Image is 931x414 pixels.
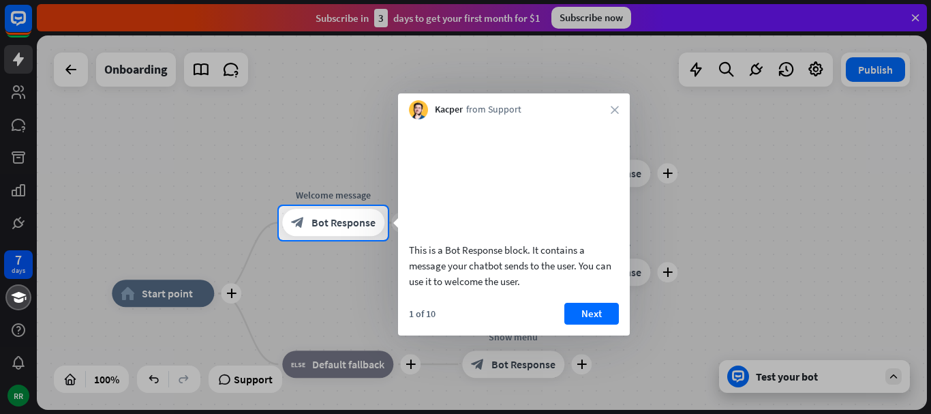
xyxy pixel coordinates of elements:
div: This is a Bot Response block. It contains a message your chatbot sends to the user. You can use i... [409,242,619,289]
span: Bot Response [311,216,376,230]
button: Next [564,303,619,325]
button: Open LiveChat chat widget [11,5,52,46]
span: Kacper [435,103,463,117]
i: block_bot_response [291,216,305,230]
i: close [611,106,619,114]
div: 1 of 10 [409,308,436,320]
span: from Support [466,103,521,117]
